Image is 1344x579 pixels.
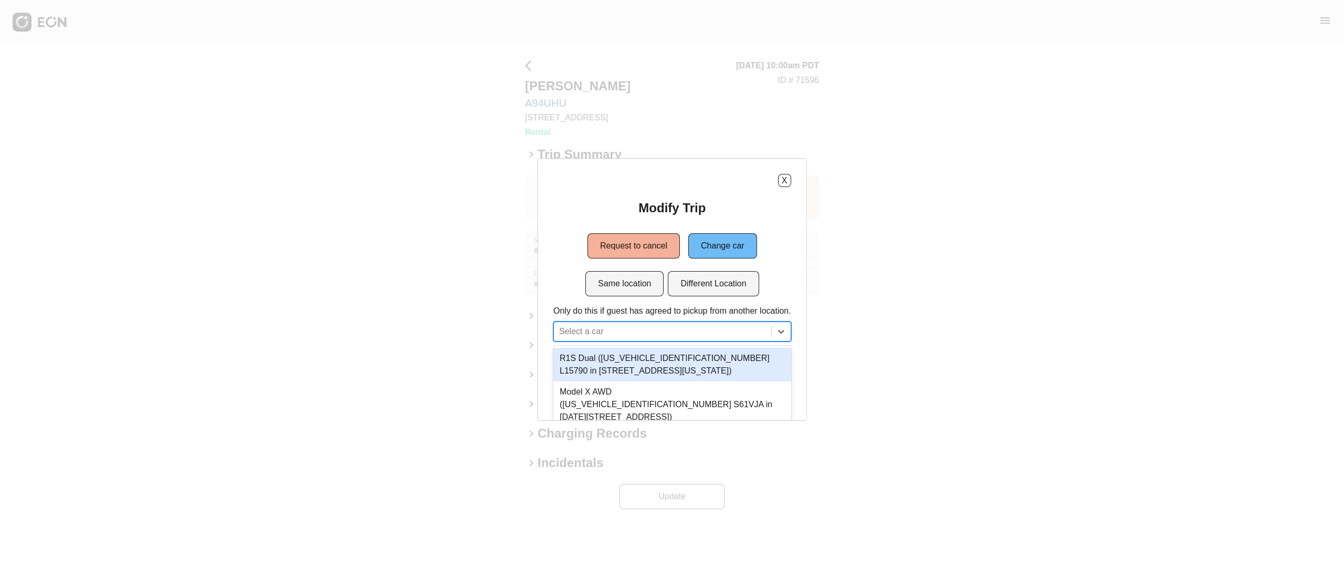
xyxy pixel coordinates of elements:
button: Request to cancel [587,233,680,259]
h2: Modify Trip [638,200,706,216]
button: X [778,174,791,187]
div: R1S Dual ([US_VEHICLE_IDENTIFICATION_NUMBER] L15790 in [STREET_ADDRESS][US_STATE]) [553,348,791,381]
button: Same location [585,271,664,296]
p: Only do this if guest has agreed to pickup from another location. [553,305,791,317]
div: Model X AWD ([US_VEHICLE_IDENTIFICATION_NUMBER] S61VJA in [DATE][STREET_ADDRESS]) [553,381,791,428]
button: Different Location [668,271,759,296]
button: Change car [688,233,757,259]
